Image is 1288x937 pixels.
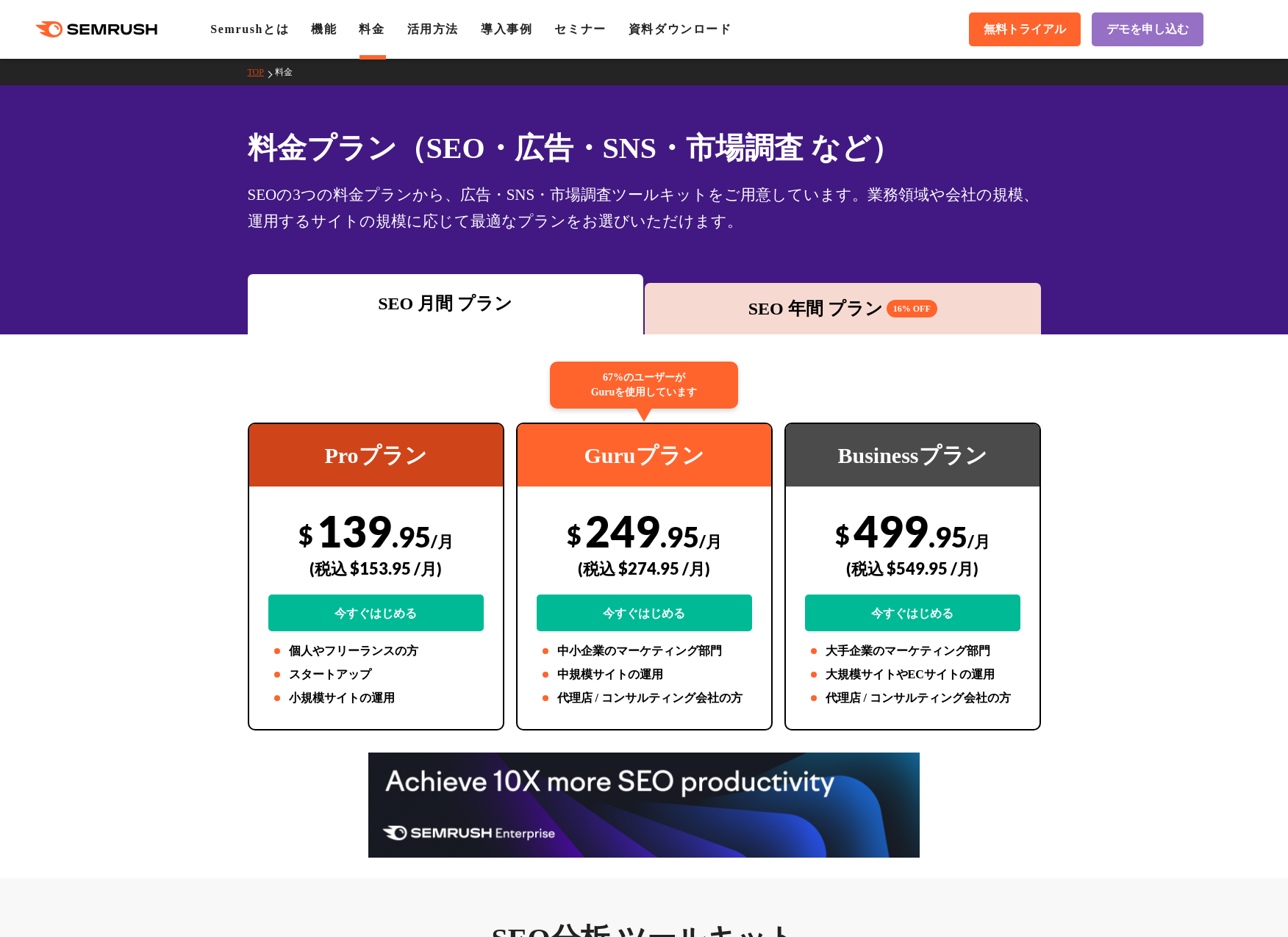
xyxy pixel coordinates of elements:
[805,642,1020,660] li: 大手企業のマーケティング部門
[629,23,732,35] a: 資料ダウンロード
[248,126,1041,170] h1: 料金プラン（SEO・広告・SNS・市場調査 など）
[431,531,454,551] span: /月
[537,542,752,595] div: (税込 $274.95 /月)
[805,689,1020,707] li: 代理店 / コンサルティング会社の方
[298,520,313,550] span: $
[518,424,771,487] div: Guruプラン
[929,520,967,553] span: .95
[268,542,484,595] div: (税込 $153.95 /月)
[537,505,752,631] div: 249
[652,295,1034,322] div: SEO 年間 プラン
[268,642,484,660] li: 個人やフリーランスの方
[248,182,1041,234] div: SEOの3つの料金プランから、広告・SNS・市場調査ツールキットをご用意しています。業務領域や会社の規模、運用するサイトの規模に応じて最適なプランをお選びいただけます。
[805,542,1020,595] div: (税込 $549.95 /月)
[660,520,699,553] span: .95
[268,505,484,631] div: 139
[268,595,484,631] a: 今すぐはじめる
[210,23,289,35] a: Semrushとは
[805,595,1020,631] a: 今すぐはじめる
[1092,12,1203,46] a: デモを申し込む
[311,23,337,35] a: 機能
[255,290,637,317] div: SEO 月間 プラン
[1106,22,1189,37] span: デモを申し込む
[537,689,752,707] li: 代理店 / コンサルティング会社の方
[967,531,990,551] span: /月
[554,23,606,35] a: セミナー
[268,666,484,683] li: スタートアップ
[969,12,1081,46] a: 無料トライアル
[805,666,1020,683] li: 大規模サイトやECサイトの運用
[249,424,503,487] div: Proプラン
[984,22,1066,37] span: 無料トライアル
[481,23,532,35] a: 導入事例
[805,505,1020,631] div: 499
[537,666,752,683] li: 中規模サイトの運用
[268,689,484,707] li: 小規模サイトの運用
[537,642,752,660] li: 中小企業のマーケティング部門
[248,67,275,77] a: TOP
[537,595,752,631] a: 今すぐはじめる
[835,520,850,550] span: $
[887,300,937,317] span: 16% OFF
[786,424,1040,487] div: Businessプラン
[275,67,304,77] a: 料金
[392,520,431,553] span: .95
[407,23,459,35] a: 活用方法
[550,362,738,409] div: 67%のユーザーが Guruを使用しています
[699,531,722,551] span: /月
[359,23,384,35] a: 料金
[567,520,582,550] span: $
